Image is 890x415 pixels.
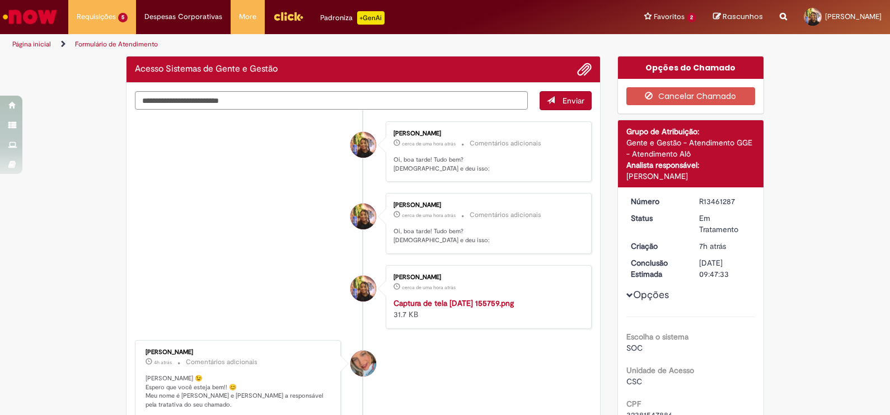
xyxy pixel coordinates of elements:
[470,210,541,220] small: Comentários adicionais
[12,40,51,49] a: Página inicial
[626,332,688,342] b: Escolha o sistema
[626,365,694,375] b: Unidade de Acesso
[699,240,751,252] div: 29/08/2025 10:00:52
[402,212,456,219] time: 29/08/2025 15:58:46
[402,284,456,291] span: cerca de uma hora atrás
[699,213,751,235] div: Em Tratamento
[699,241,726,251] time: 29/08/2025 10:00:52
[273,8,303,25] img: click_logo_yellow_360x200.png
[350,204,376,229] div: Kelly Keffny Souza Duarte
[577,62,592,77] button: Adicionar anexos
[825,12,882,21] span: [PERSON_NAME]
[394,298,580,320] div: 31.7 KB
[699,257,751,280] div: [DATE] 09:47:33
[699,196,751,207] div: R13461287
[146,349,332,356] div: [PERSON_NAME]
[470,139,541,148] small: Comentários adicionais
[350,351,376,376] div: Jacqueline Andrade Galani
[350,276,376,301] div: Kelly Keffny Souza Duarte
[394,202,580,209] div: [PERSON_NAME]
[394,130,580,137] div: [PERSON_NAME]
[239,11,256,22] span: More
[622,213,691,224] dt: Status
[626,159,756,171] div: Analista responsável:
[622,257,691,280] dt: Conclusão Estimada
[626,343,643,353] span: SOC
[154,359,172,366] span: 4h atrás
[622,196,691,207] dt: Número
[699,241,726,251] span: 7h atrás
[135,64,278,74] h2: Acesso Sistemas de Gente e Gestão Histórico de tíquete
[394,227,580,244] p: Oi, boa tarde! Tudo bem? [DEMOGRAPHIC_DATA] e deu isso:
[394,274,580,281] div: [PERSON_NAME]
[350,132,376,158] div: Kelly Keffny Souza Duarte
[402,212,456,219] span: cerca de uma hora atrás
[394,155,580,173] p: Oi, boa tarde! Tudo bem? [DEMOGRAPHIC_DATA] e deu isso:
[357,11,385,25] p: +GenAi
[402,140,456,147] span: cerca de uma hora atrás
[394,298,514,308] a: Captura de tela [DATE] 155759.png
[144,11,222,22] span: Despesas Corporativas
[622,240,691,252] dt: Criação
[77,11,116,22] span: Requisições
[563,96,584,106] span: Enviar
[626,376,642,386] span: CSC
[402,284,456,291] time: 29/08/2025 15:58:39
[8,34,585,55] ul: Trilhas de página
[540,91,592,110] button: Enviar
[135,91,528,110] textarea: Digite sua mensagem aqui...
[626,87,756,105] button: Cancelar Chamado
[1,6,59,28] img: ServiceNow
[626,171,756,182] div: [PERSON_NAME]
[626,126,756,137] div: Grupo de Atribuição:
[118,13,128,22] span: 5
[154,359,172,366] time: 29/08/2025 13:12:01
[402,140,456,147] time: 29/08/2025 15:58:49
[320,11,385,25] div: Padroniza
[654,11,685,22] span: Favoritos
[618,56,764,79] div: Opções do Chamado
[723,11,763,22] span: Rascunhos
[186,357,257,367] small: Comentários adicionais
[713,12,763,22] a: Rascunhos
[75,40,158,49] a: Formulário de Atendimento
[687,13,696,22] span: 2
[626,137,756,159] div: Gente e Gestão - Atendimento GGE - Atendimento Alô
[626,399,641,409] b: CPF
